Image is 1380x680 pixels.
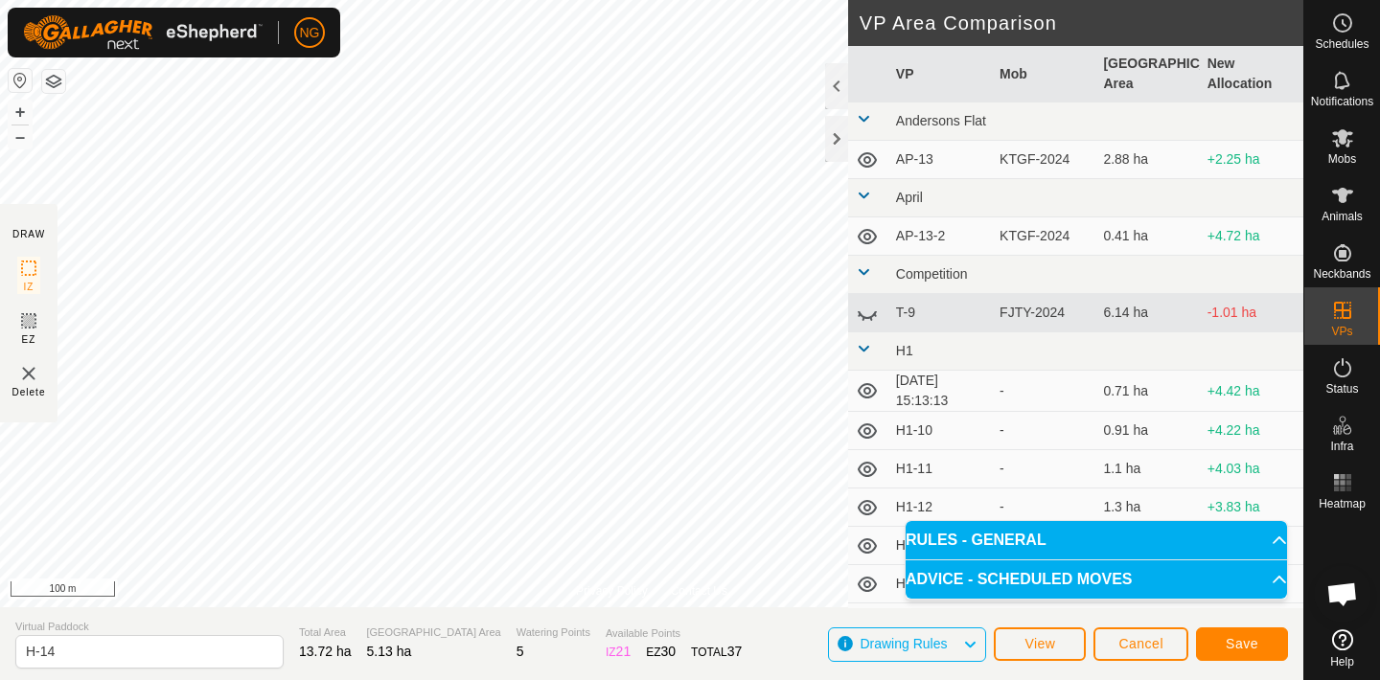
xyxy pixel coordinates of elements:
span: H1 [896,343,913,358]
td: H1-12 [888,488,992,527]
a: Contact Us [671,582,727,600]
td: +3.83 ha [1200,488,1303,527]
span: Animals [1322,211,1363,222]
span: Infra [1330,441,1353,452]
td: H1-11 [888,450,992,488]
span: NG [300,23,320,43]
span: IZ [24,280,34,294]
div: KTGF-2024 [1000,226,1088,246]
td: AP-13 [888,141,992,179]
button: Map Layers [42,70,65,93]
td: 2.88 ha [1095,141,1199,179]
td: +4.03 ha [1200,450,1303,488]
div: - [1000,459,1088,479]
button: Save [1196,627,1288,661]
p-accordion-header: ADVICE - SCHEDULED MOVES [906,560,1287,599]
td: 0.71 ha [1095,371,1199,412]
span: ADVICE - SCHEDULED MOVES [906,572,1132,587]
div: FJTY-2024 [1000,303,1088,323]
td: +4.72 ha [1200,217,1303,256]
td: 0.91 ha [1095,412,1199,450]
span: Neckbands [1313,268,1370,280]
span: Heatmap [1319,498,1366,510]
button: Reset Map [9,69,32,92]
td: [DATE] 15:13:13 [888,371,992,412]
span: 5 [517,644,524,659]
td: 0.41 ha [1095,217,1199,256]
span: Total Area [299,624,352,641]
p-accordion-header: RULES - GENERAL [906,521,1287,559]
div: - [1000,381,1088,401]
span: 13.72 ha [299,644,352,659]
td: -1.01 ha [1200,294,1303,332]
span: Help [1330,656,1354,668]
div: - [1000,420,1088,441]
td: +4.42 ha [1200,371,1303,412]
td: +4.22 ha [1200,412,1303,450]
span: Cancel [1118,636,1163,651]
span: Available Points [606,625,742,642]
th: [GEOGRAPHIC_DATA] Area [1095,46,1199,102]
span: Status [1325,383,1358,395]
button: View [994,627,1086,661]
span: Notifications [1311,96,1373,107]
img: Gallagher Logo [23,15,263,50]
span: VPs [1331,326,1352,337]
div: - [1000,497,1088,517]
span: April [896,190,923,205]
div: Open chat [1314,565,1371,623]
span: RULES - GENERAL [906,533,1046,548]
td: T-9 [888,294,992,332]
div: IZ [606,642,631,662]
img: VP [17,362,40,385]
td: AP-13-2 [888,217,992,256]
span: [GEOGRAPHIC_DATA] Area [367,624,501,641]
span: Competition [896,266,968,282]
span: Drawing Rules [860,636,947,651]
th: VP [888,46,992,102]
td: 6.14 ha [1095,294,1199,332]
span: Schedules [1315,38,1368,50]
td: 1.45 ha [1095,603,1199,642]
th: New Allocation [1200,46,1303,102]
span: EZ [22,332,36,347]
td: H1-15 [888,527,992,565]
span: Virtual Paddock [15,619,284,635]
span: 37 [727,644,743,659]
td: H1-17 [888,603,992,642]
span: Delete [12,385,46,399]
span: Save [1226,636,1258,651]
th: Mob [992,46,1095,102]
span: 5.13 ha [367,644,412,659]
a: Help [1304,622,1380,675]
div: DRAW [12,227,45,241]
div: TOTAL [691,642,742,662]
button: Cancel [1093,627,1188,661]
button: + [9,101,32,124]
span: Watering Points [517,624,590,641]
div: KTGF-2024 [1000,149,1088,170]
span: 30 [661,644,677,659]
td: +3.68 ha [1200,603,1303,642]
span: 21 [616,644,632,659]
td: +2.25 ha [1200,141,1303,179]
td: 1.3 ha [1095,488,1199,527]
a: Privacy Policy [576,582,648,600]
span: View [1024,636,1055,651]
div: EZ [646,642,676,662]
button: – [9,125,32,148]
h2: VP Area Comparison [860,11,1303,34]
td: H1-16 [888,565,992,603]
td: H1-10 [888,412,992,450]
span: Mobs [1328,153,1356,165]
span: Andersons Flat [896,113,986,128]
td: 1.1 ha [1095,450,1199,488]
